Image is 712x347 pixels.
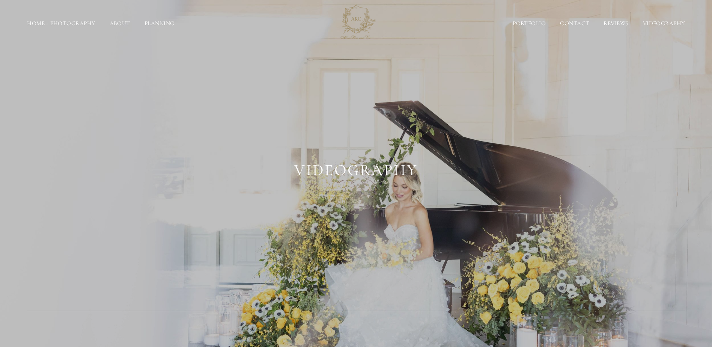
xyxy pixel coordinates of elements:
a: Planning [137,21,182,26]
a: Contact [553,21,596,26]
a: Home - Photography [20,21,102,26]
a: About [102,21,137,26]
a: Reviews [596,21,635,26]
a: Portfolio [506,21,553,26]
img: AlesiaKim and Co. [336,3,377,44]
a: Videography [636,21,692,26]
span: Videography [294,161,418,180]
